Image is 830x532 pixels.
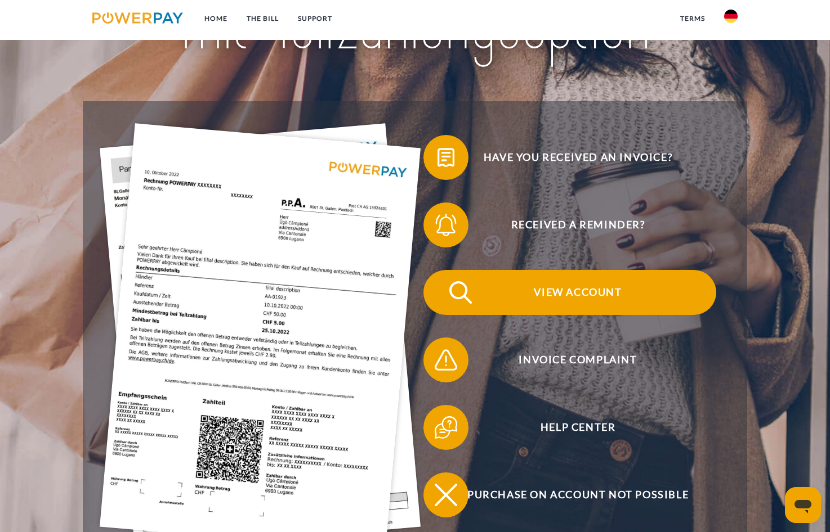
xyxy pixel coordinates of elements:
span: Invoice complaint [440,337,716,382]
img: qb_help.svg [432,413,460,441]
img: qb_warning.svg [432,346,460,374]
span: Help Center [440,405,716,450]
button: Received a reminder? [423,202,716,247]
button: Have you received an invoice? [423,135,716,180]
button: Purchase on account not possible [423,472,716,517]
img: qb_bell.svg [432,211,460,239]
a: THE BILL [237,8,288,29]
span: Purchase on account not possible [440,472,716,517]
img: logo-powerpay.svg [92,12,183,24]
button: Invoice complaint [423,337,716,382]
span: View Account [440,270,716,315]
iframe: Schaltfläche zum Öffnen des Messaging-Fensters [785,487,821,523]
span: Have you received an invoice? [440,135,716,180]
img: de [724,10,738,23]
img: qb_close.svg [432,481,460,509]
span: Received a reminder? [440,202,716,247]
img: qb_bill.svg [432,143,460,172]
a: Terms [671,8,715,29]
button: View Account [423,270,716,315]
a: SUPPORT [288,8,342,29]
a: Home [195,8,237,29]
img: qb_search.svg [447,278,475,306]
button: Help Center [423,405,716,450]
